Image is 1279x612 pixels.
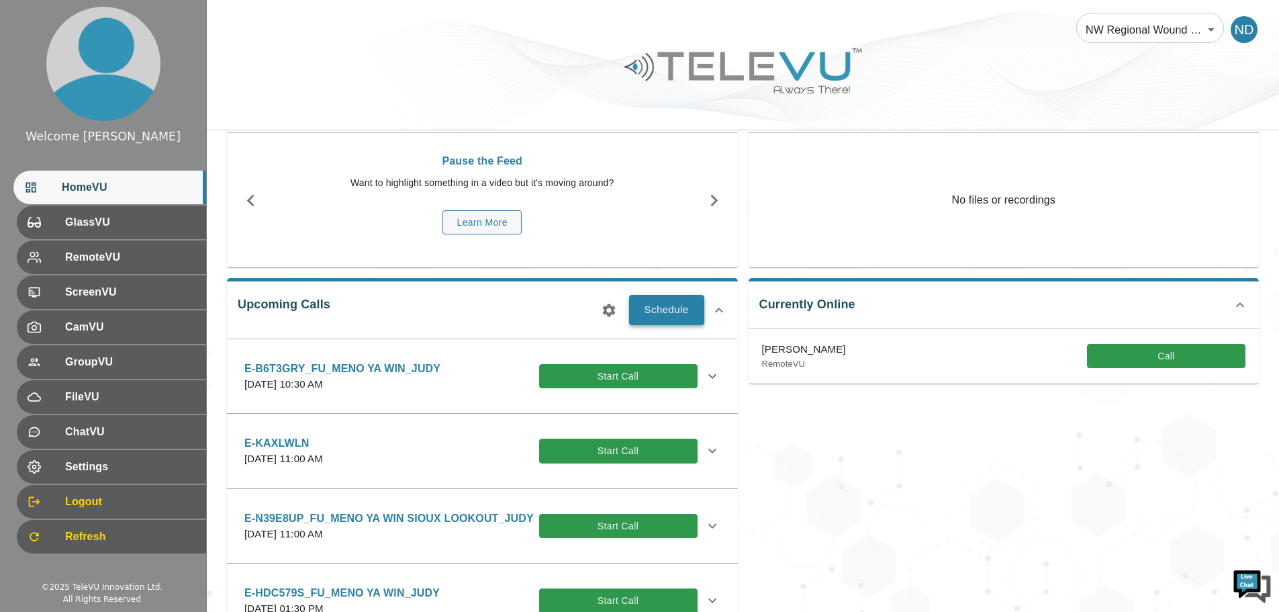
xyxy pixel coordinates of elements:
span: GroupVU [65,354,195,370]
div: GlassVU [17,206,206,239]
img: Logo [622,43,864,99]
p: Want to highlight something in a video but it's moving around? [281,176,683,190]
div: GroupVU [17,345,206,379]
p: No files or recordings [749,133,1260,267]
div: Logout [17,485,206,519]
div: NW Regional Wound Care [1076,11,1224,48]
span: We're online! [78,169,185,305]
span: RemoteVU [65,249,195,265]
img: profile.png [46,7,160,121]
span: CamVU [65,319,195,335]
div: Settings [17,450,206,484]
div: E-N39E8UP_FU_MENO YA WIN SIOUX LOOKOUT_JUDY[DATE] 11:00 AMStart Call [234,502,731,550]
div: RemoteVU [17,241,206,274]
p: RemoteVU [762,357,846,371]
span: FileVU [65,389,195,405]
span: Refresh [65,529,195,545]
div: E-KAXLWLN[DATE] 11:00 AMStart Call [234,427,731,475]
p: E-KAXLWLN [244,435,323,451]
button: Start Call [539,514,698,539]
img: d_736959983_company_1615157101543_736959983 [23,62,56,96]
button: Learn More [442,210,522,235]
div: Refresh [17,520,206,554]
div: ScreenVU [17,275,206,309]
div: FileVU [17,380,206,414]
span: ScreenVU [65,284,195,300]
p: [DATE] 10:30 AM [244,377,440,392]
span: ChatVU [65,424,195,440]
p: E-B6T3GRY_FU_MENO YA WIN_JUDY [244,361,440,377]
div: HomeVU [13,171,206,204]
textarea: Type your message and hit 'Enter' [7,367,256,414]
span: GlassVU [65,214,195,230]
span: Settings [65,459,195,475]
button: Call [1087,344,1245,369]
p: [DATE] 11:00 AM [244,451,323,467]
div: Chat with us now [70,71,226,88]
div: All Rights Reserved [63,593,141,605]
p: [PERSON_NAME] [762,342,846,357]
p: E-HDC579S_FU_MENO YA WIN_JUDY [244,585,440,601]
p: E-N39E8UP_FU_MENO YA WIN SIOUX LOOKOUT_JUDY [244,511,534,527]
div: ND [1231,16,1258,43]
div: Minimize live chat window [220,7,252,39]
button: Schedule [629,295,704,324]
button: Start Call [539,439,698,464]
p: Pause the Feed [281,153,683,169]
div: E-B6T3GRY_FU_MENO YA WIN_JUDY[DATE] 10:30 AMStart Call [234,353,731,400]
p: [DATE] 11:00 AM [244,527,534,542]
span: HomeVU [62,179,195,195]
div: CamVU [17,310,206,344]
img: Chat Widget [1232,565,1272,605]
div: Welcome [PERSON_NAME] [26,128,181,145]
div: ChatVU [17,415,206,449]
span: Logout [65,494,195,510]
button: Start Call [539,364,698,389]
